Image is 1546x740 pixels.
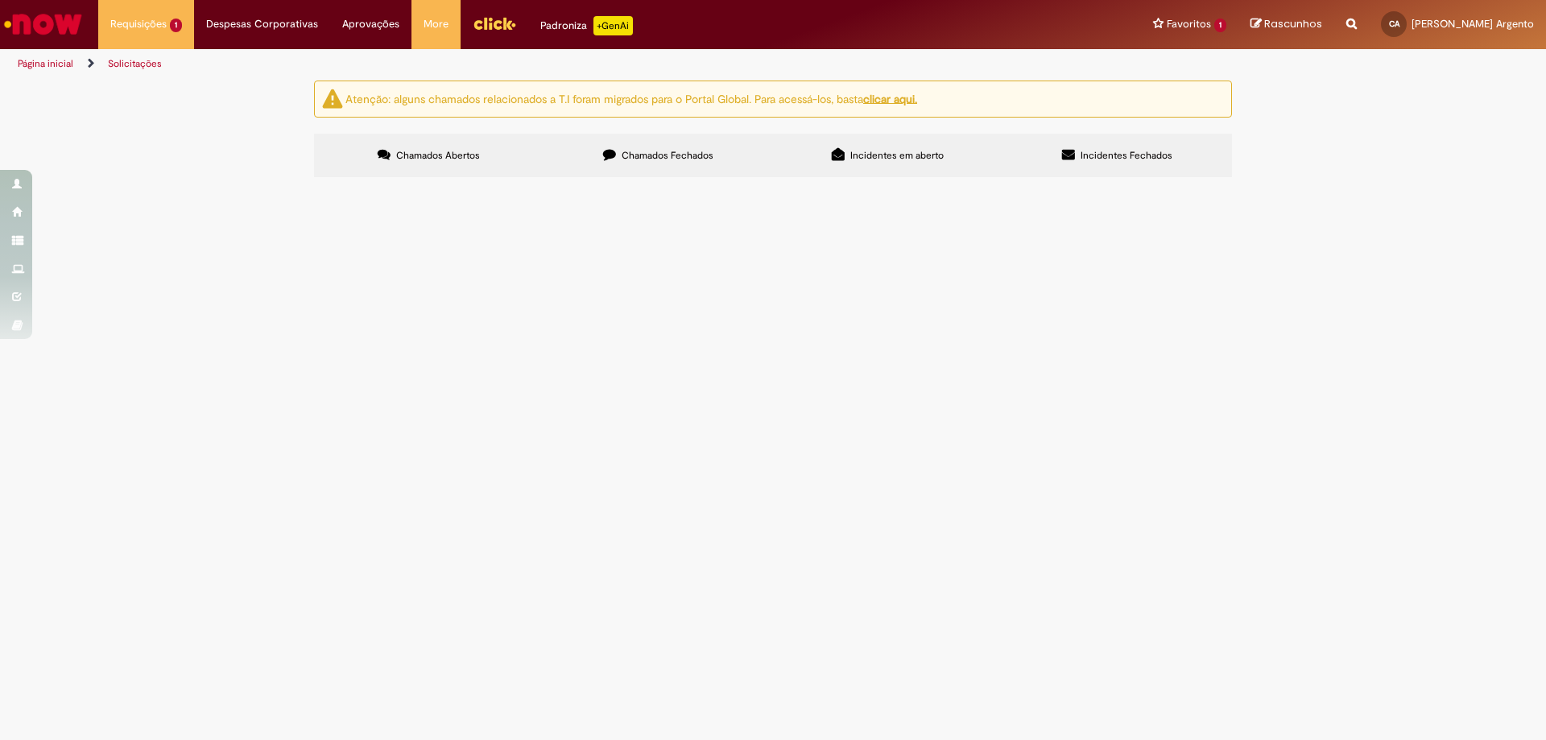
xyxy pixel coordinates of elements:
[2,8,85,40] img: ServiceNow
[342,16,399,32] span: Aprovações
[622,149,713,162] span: Chamados Fechados
[1250,17,1322,32] a: Rascunhos
[12,49,1019,79] ul: Trilhas de página
[1167,16,1211,32] span: Favoritos
[108,57,162,70] a: Solicitações
[424,16,449,32] span: More
[110,16,167,32] span: Requisições
[1214,19,1226,32] span: 1
[863,91,917,105] a: clicar aqui.
[473,11,516,35] img: click_logo_yellow_360x200.png
[18,57,73,70] a: Página inicial
[593,16,633,35] p: +GenAi
[1412,17,1534,31] span: [PERSON_NAME] Argento
[396,149,480,162] span: Chamados Abertos
[345,91,917,105] ng-bind-html: Atenção: alguns chamados relacionados a T.I foram migrados para o Portal Global. Para acessá-los,...
[850,149,944,162] span: Incidentes em aberto
[1081,149,1172,162] span: Incidentes Fechados
[1389,19,1399,29] span: CA
[1264,16,1322,31] span: Rascunhos
[540,16,633,35] div: Padroniza
[206,16,318,32] span: Despesas Corporativas
[170,19,182,32] span: 1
